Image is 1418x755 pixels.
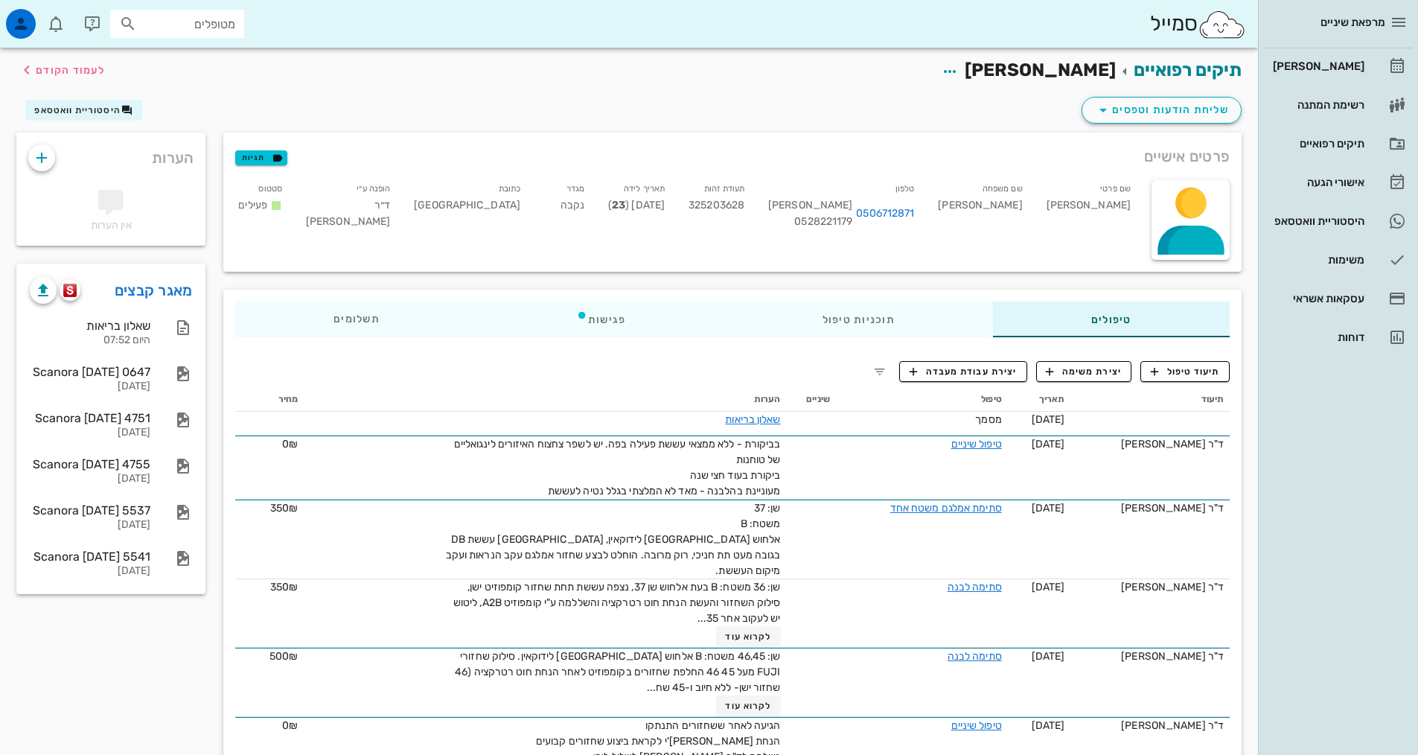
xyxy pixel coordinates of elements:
[238,199,267,211] span: פעילים
[18,57,105,83] button: לעמוד הקודם
[44,12,53,21] span: תג
[454,438,781,497] span: בביקורת - ללא ממצאי עששת פעילה בפה. יש לשפר צחצוח האיזורים לינגואליים של טוחנות ביקורת בעוד חצי ש...
[1270,99,1364,111] div: רשימת המתנה
[1134,60,1242,80] a: תיקים רפואיים
[1070,388,1230,412] th: תיעוד
[612,199,625,211] strong: 23
[270,502,298,515] span: 350₪
[993,302,1230,337] div: טיפולים
[30,365,150,379] div: Scanora [DATE] 0647
[1076,718,1224,733] div: ד"ר [PERSON_NAME]
[1198,10,1246,39] img: SmileCloud logo
[30,380,150,393] div: [DATE]
[304,388,786,412] th: הערות
[1032,438,1065,450] span: [DATE]
[1076,500,1224,516] div: ד"ר [PERSON_NAME]
[566,184,584,194] small: מגדר
[948,650,1002,663] a: סתימה לבנה
[1270,254,1364,266] div: משימות
[975,413,1001,426] span: מסמך
[1076,579,1224,595] div: ד"ר [PERSON_NAME]
[1082,97,1242,124] button: שליחת הודעות וטפסים
[30,519,150,532] div: [DATE]
[1270,293,1364,305] div: עסקאות אשראי
[836,388,1008,412] th: טיפול
[499,184,521,194] small: כתובת
[30,427,150,439] div: [DATE]
[258,184,282,194] small: סטטוס
[689,199,744,211] span: 325203628
[235,150,287,165] button: תגיות
[270,581,298,593] span: 350₪
[983,184,1023,194] small: שם משפחה
[1264,87,1412,123] a: רשימת המתנה
[1076,436,1224,452] div: ד"ר [PERSON_NAME]
[60,280,80,301] button: scanora logo
[115,278,193,302] a: מאגר קבצים
[1151,365,1220,378] span: תיעוד טיפול
[725,701,771,711] span: לקרוא עוד
[1270,331,1364,343] div: דוחות
[951,438,1002,450] a: טיפול שיניים
[455,650,780,694] span: שן: 46,45 משטח: B אלחוש [GEOGRAPHIC_DATA] לידוקאין. סילוק שחזורי FUJI מעל 45 46 החלפת שחזורים בקו...
[1144,144,1230,168] span: פרטים אישיים
[357,184,390,194] small: הופנה ע״י
[30,565,150,578] div: [DATE]
[1140,361,1230,382] button: תיעוד טיפול
[414,199,520,211] span: [GEOGRAPHIC_DATA]
[25,100,142,121] button: היסטוריית וואטסאפ
[910,365,1017,378] span: יצירת עבודת מעבדה
[30,473,150,485] div: [DATE]
[1076,649,1224,664] div: ד"ר [PERSON_NAME]
[716,626,781,647] button: לקרוא עוד
[1032,413,1065,426] span: [DATE]
[16,133,205,176] div: הערות
[951,719,1002,732] a: טיפול שיניים
[1032,581,1065,593] span: [DATE]
[856,206,914,222] a: 0506712871
[1032,502,1065,515] span: [DATE]
[446,502,781,577] span: שן: 37 משטח: B אלחוש [GEOGRAPHIC_DATA] לידוקאין, [GEOGRAPHIC_DATA] עששת DB בגובה מעט תת חניכי, רו...
[1035,177,1143,239] div: [PERSON_NAME]
[30,411,150,425] div: Scanora [DATE] 4751
[899,361,1026,382] button: יצירת עבודת מעבדה
[704,184,744,194] small: תעודת זהות
[768,197,914,230] div: [PERSON_NAME] 0528221179
[235,388,304,412] th: מחיר
[1320,16,1385,29] span: מרפאת שיניים
[716,695,781,716] button: לקרוא עוד
[1270,176,1364,188] div: אישורי הגעה
[532,177,596,239] div: נקבה
[30,549,150,564] div: Scanora [DATE] 5541
[1264,165,1412,200] a: אישורי הגעה
[269,650,298,663] span: 500₪
[965,60,1116,80] span: [PERSON_NAME]
[725,631,771,642] span: לקרוא עוד
[1270,215,1364,227] div: היסטוריית וואטסאפ
[1264,281,1412,316] a: עסקאות אשראי
[282,438,298,450] span: 0₪
[1094,101,1229,119] span: שליחת הודעות וטפסים
[624,184,665,194] small: תאריך לידה
[1100,184,1131,194] small: שם פרטי
[608,199,665,211] span: [DATE] ( )
[926,177,1034,239] div: [PERSON_NAME]
[30,334,150,347] div: היום 07:52
[1264,203,1412,239] a: היסטוריית וואטסאפ
[1264,242,1412,278] a: משימות
[1008,388,1070,412] th: תאריך
[30,319,150,333] div: שאלון בריאות
[63,284,77,297] img: scanora logo
[34,105,121,115] span: היסטוריית וואטסאפ
[725,413,780,426] a: שאלון בריאות
[453,581,781,625] span: שן: 36 משטח: B בעת אלחוש שן 37, נצפה עששת תחת שחזור קומפוזיט ישן, סילוק השחזור והעשת הנחת חוט רטר...
[890,502,1002,515] a: סתימת אמלגם משטח אחד
[36,64,105,77] span: לעמוד הקודם
[91,219,132,232] span: אין הערות
[1270,138,1364,150] div: תיקים רפואיים
[30,503,150,517] div: Scanora [DATE] 5537
[282,719,298,732] span: 0₪
[1270,60,1364,72] div: [PERSON_NAME]
[948,581,1002,593] a: סתימה לבנה
[1032,719,1065,732] span: [DATE]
